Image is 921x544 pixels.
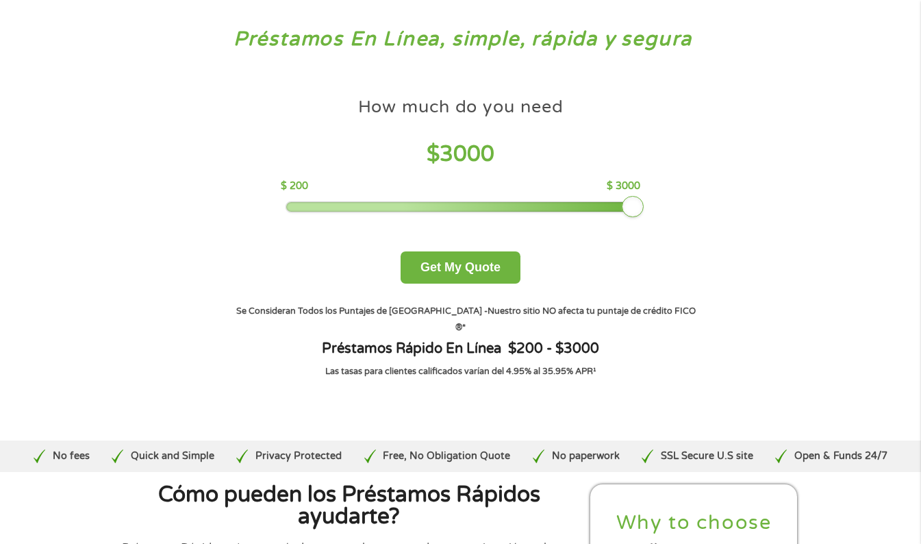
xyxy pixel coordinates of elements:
[325,366,596,377] strong: Las tasas para clientes calificados varían del 4.95% al 35.95% APR¹
[602,510,787,536] h2: Why to choose
[236,306,488,317] strong: Se Consideran Todos los Puntajes de [GEOGRAPHIC_DATA] -
[281,140,640,169] h4: $
[607,179,640,194] p: $ 3000
[122,484,577,528] h2: Cómo pueden los Préstamos Rápidos ayudarte?
[794,449,887,464] p: Open & Funds 24/7
[281,179,308,194] p: $ 200
[358,96,564,119] h4: How much do you need
[401,251,520,284] button: Get My Quote
[455,306,696,333] strong: Nuestro sitio NO afecta tu puntaje de crédito FICO ®*
[53,449,90,464] p: No fees
[661,449,753,464] p: SSL Secure U.S site
[220,340,700,358] h4: Préstamos Rápido En Línea $200 - $3000
[440,141,494,167] span: 3000
[131,449,214,464] p: Quick and Simple
[40,27,882,52] h3: Préstamos En Línea, simple, rápida y segura
[383,449,510,464] p: Free, No Obligation Quote
[552,449,620,464] p: No paperwork
[255,449,342,464] p: Privacy Protected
